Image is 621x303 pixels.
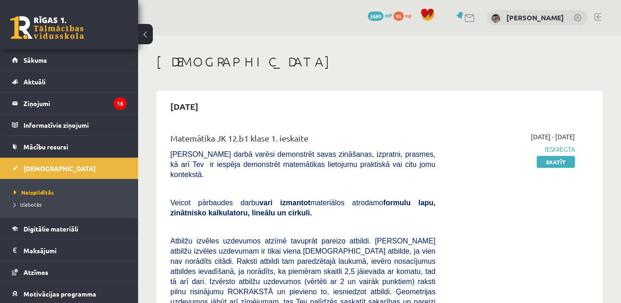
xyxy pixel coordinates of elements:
[14,188,129,196] a: Neizpildītās
[531,132,575,142] span: [DATE] - [DATE]
[368,12,392,19] a: 2689 mP
[23,93,127,114] legend: Ziņojumi
[537,156,575,168] a: Skatīt
[12,261,127,283] a: Atzīmes
[259,199,310,207] b: vari izmantot
[114,97,127,110] i: 15
[12,71,127,92] a: Aktuāli
[14,201,41,208] span: Izlabotās
[405,12,411,19] span: xp
[170,199,435,217] b: formulu lapu, zinātnisko kalkulatoru, lineālu un cirkuli.
[12,240,127,261] a: Maksājumi
[14,189,54,196] span: Neizpildītās
[12,218,127,239] a: Digitālie materiāli
[506,13,564,22] a: [PERSON_NAME]
[157,54,603,70] h1: [DEMOGRAPHIC_DATA]
[23,143,68,151] span: Mācību resursi
[161,95,208,117] h2: [DATE]
[385,12,392,19] span: mP
[23,77,46,86] span: Aktuāli
[12,158,127,179] a: [DEMOGRAPHIC_DATA]
[491,14,500,23] img: Tatjana Butkeviča
[23,164,96,172] span: [DEMOGRAPHIC_DATA]
[23,56,47,64] span: Sākums
[449,144,575,154] span: Iesniegta
[23,290,96,298] span: Motivācijas programma
[170,199,435,217] span: Veicot pārbaudes darbu materiālos atrodamo
[10,16,84,39] a: Rīgas 1. Tālmācības vidusskola
[394,12,404,21] span: 95
[23,225,78,233] span: Digitālie materiāli
[12,49,127,71] a: Sākums
[23,240,127,261] legend: Maksājumi
[14,200,129,208] a: Izlabotās
[170,132,435,149] div: Matemātika JK 12.b1 klase 1. ieskaite
[23,268,48,276] span: Atzīmes
[170,150,435,178] span: [PERSON_NAME] darbā varēsi demonstrēt savas zināšanas, izpratni, prasmes, kā arī Tev ir iespēja d...
[12,93,127,114] a: Ziņojumi15
[12,114,127,136] a: Informatīvie ziņojumi
[12,136,127,157] a: Mācību resursi
[368,12,383,21] span: 2689
[394,12,416,19] a: 95 xp
[23,114,127,136] legend: Informatīvie ziņojumi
